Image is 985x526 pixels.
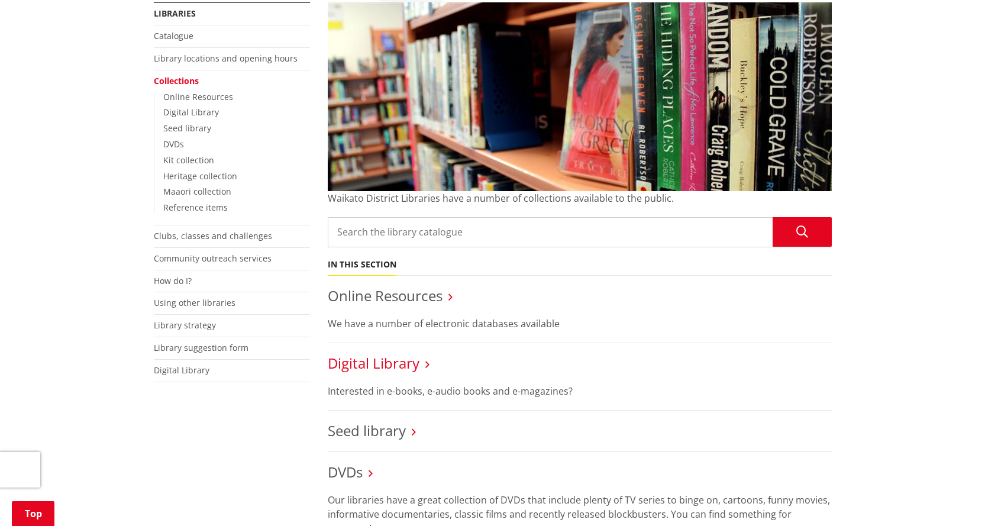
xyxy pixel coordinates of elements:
[931,476,973,519] iframe: Messenger Launcher
[154,253,272,264] a: Community outreach services
[163,138,184,150] a: DVDs
[154,8,196,19] a: Libraries
[328,353,419,373] a: Digital Library
[154,230,272,241] a: Clubs, classes and challenges
[328,421,406,440] a: Seed library
[163,122,211,134] a: Seed library
[154,320,216,331] a: Library strategy
[328,286,443,305] a: Online Resources
[328,462,363,482] a: DVDs
[328,384,832,398] p: Interested in e-books, e-audio books and e-magazines?
[154,364,209,376] a: Digital Library
[163,91,233,102] a: Online Resources
[163,186,231,197] a: Maaori collection
[163,170,237,182] a: Heritage collection
[163,154,214,166] a: Kit collection
[328,2,832,191] img: Collections
[154,30,193,41] a: Catalogue
[163,202,228,213] a: Reference items
[328,191,832,205] p: Waikato District Libraries have a number of collections available to the public.
[12,501,54,526] a: Top
[154,342,248,353] a: Library suggestion form
[163,107,219,118] a: Digital Library
[154,297,235,308] a: Using other libraries
[154,75,199,86] a: Collections
[328,317,832,331] p: We have a number of electronic databases available
[328,217,832,247] input: Search the library catalogue
[154,275,192,286] a: How do I?
[328,260,396,270] h5: In this section
[154,53,298,64] a: Library locations and opening hours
